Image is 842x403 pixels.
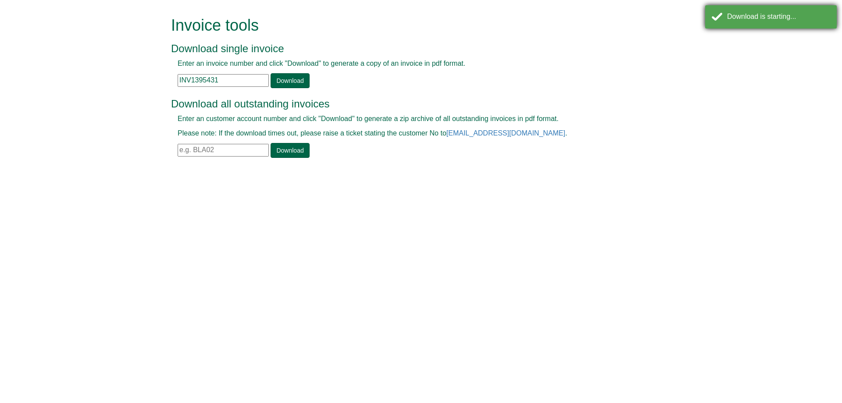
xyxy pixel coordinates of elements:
[271,143,309,158] a: Download
[171,17,651,34] h1: Invoice tools
[178,74,269,87] input: e.g. INV1234
[171,98,651,110] h3: Download all outstanding invoices
[178,59,645,69] p: Enter an invoice number and click "Download" to generate a copy of an invoice in pdf format.
[178,114,645,124] p: Enter an customer account number and click "Download" to generate a zip archive of all outstandin...
[171,43,651,54] h3: Download single invoice
[271,73,309,88] a: Download
[727,12,830,22] div: Download is starting...
[178,144,269,157] input: e.g. BLA02
[446,129,565,137] a: [EMAIL_ADDRESS][DOMAIN_NAME]
[178,128,645,139] p: Please note: If the download times out, please raise a ticket stating the customer No to .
